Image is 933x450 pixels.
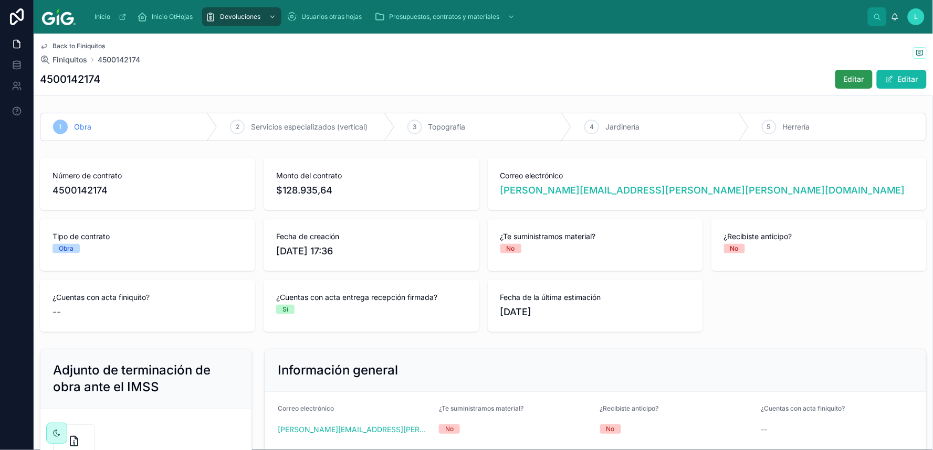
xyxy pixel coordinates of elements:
span: 4500142174 [53,183,243,198]
span: ¿Te suministramos material? [500,231,690,242]
span: 4 [590,123,594,131]
span: Tipo de contrato [53,231,243,242]
h2: Adjunto de terminación de obra ante el IMSS [53,362,239,395]
span: $128.935,64 [276,183,466,198]
span: Topografía [428,122,466,132]
span: Devoluciones [220,13,260,21]
span: Correo electrónico [278,404,334,412]
a: Back to Finiquitos [40,42,105,50]
span: Inicio OtHojas [152,13,193,21]
span: Inicio [95,13,110,21]
span: [DATE] 17:36 [276,244,466,259]
span: ¿Cuentas con acta finiquito? [761,404,845,412]
span: -- [761,424,767,435]
span: Obra [74,122,91,132]
span: ¿Cuentas con acta finiquito? [53,292,243,303]
h2: Información general [278,362,398,379]
a: Devoluciones [202,7,281,26]
span: [DATE] [500,305,690,319]
span: Herrería [783,122,810,132]
span: ¿Cuentas con acta entrega recepción firmada? [276,292,466,303]
span: Usuarios otras hojas [301,13,362,21]
div: No [730,244,739,253]
span: ¿Recibiste anticipo? [724,231,914,242]
span: Jardinería [605,122,640,132]
span: Número de contrato [53,170,243,181]
a: Inicio OtHojas [134,7,200,26]
span: Fecha de creación [276,231,466,242]
span: Editar [844,74,864,84]
span: 1 [59,123,62,131]
span: 3 [413,123,416,131]
span: Finiquitos [53,55,87,65]
span: Back to Finiquitos [53,42,105,50]
button: Editar [877,70,927,89]
a: Finiquitos [40,55,87,65]
a: [PERSON_NAME][EMAIL_ADDRESS][PERSON_NAME][PERSON_NAME][DOMAIN_NAME] [500,183,905,198]
span: ¿Recibiste anticipo? [600,404,659,412]
div: No [606,424,615,434]
span: 2 [236,123,239,131]
div: No [507,244,515,253]
div: No [445,424,454,434]
span: Monto del contrato [276,170,466,181]
span: 5 [767,123,771,131]
div: Obra [59,244,74,253]
div: Sí [282,305,288,314]
a: Usuarios otras hojas [284,7,369,26]
h1: 4500142174 [40,72,100,87]
span: -- [53,305,61,319]
span: ¿Te suministramos material? [439,404,523,412]
span: Servicios especializados (vertical) [251,122,368,132]
span: Fecha de la última estimación [500,292,690,303]
span: Correo electrónico [500,170,915,181]
span: Presupuestos, contratos y materiales [389,13,499,21]
span: L [915,13,918,21]
img: App logo [42,8,76,25]
button: Editar [835,70,873,89]
a: [PERSON_NAME][EMAIL_ADDRESS][PERSON_NAME][PERSON_NAME][DOMAIN_NAME] [278,424,431,435]
a: Inicio [89,7,132,26]
a: 4500142174 [98,55,140,65]
div: scrollable content [84,5,868,28]
a: Presupuestos, contratos y materiales [371,7,520,26]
